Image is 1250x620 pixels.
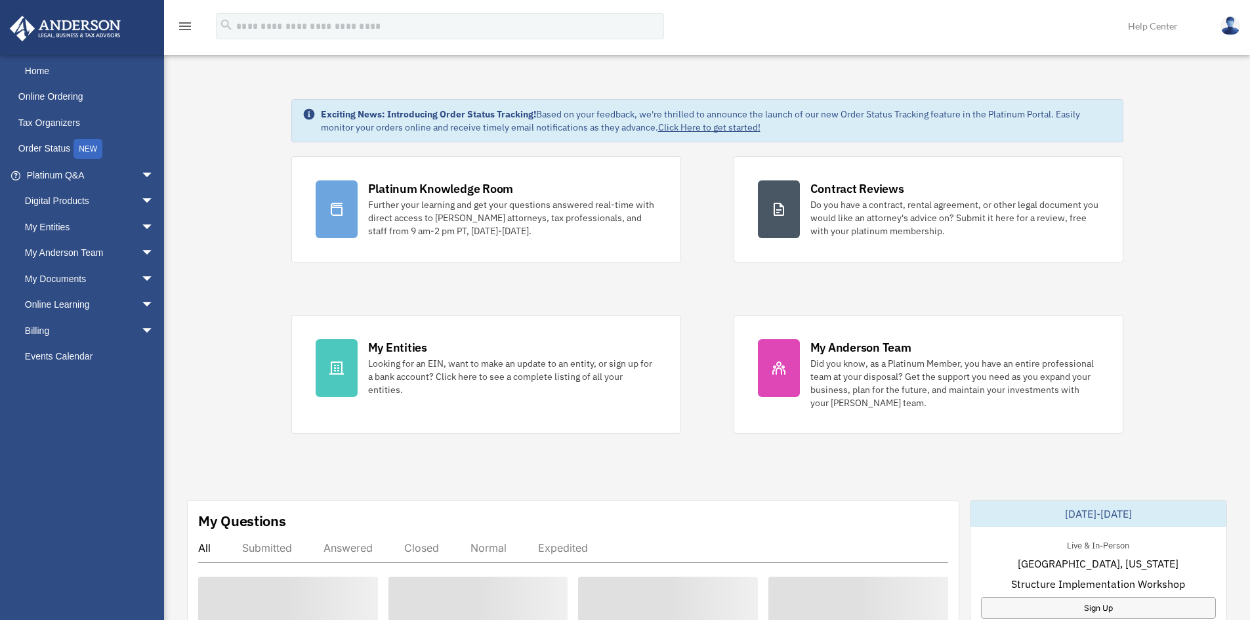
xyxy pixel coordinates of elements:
a: My Anderson Team Did you know, as a Platinum Member, you have an entire professional team at your... [734,315,1123,434]
a: Contract Reviews Do you have a contract, rental agreement, or other legal document you would like... [734,156,1123,262]
div: Further your learning and get your questions answered real-time with direct access to [PERSON_NAM... [368,198,657,238]
div: Expedited [538,541,588,554]
a: Platinum Knowledge Room Further your learning and get your questions answered real-time with dire... [291,156,681,262]
a: Billingarrow_drop_down [9,318,174,344]
img: User Pic [1220,16,1240,35]
div: My Questions [198,511,286,531]
span: arrow_drop_down [141,292,167,319]
span: arrow_drop_down [141,240,167,267]
a: menu [177,23,193,34]
a: Tax Organizers [9,110,174,136]
a: Digital Productsarrow_drop_down [9,188,174,215]
div: Did you know, as a Platinum Member, you have an entire professional team at your disposal? Get th... [810,357,1099,409]
span: arrow_drop_down [141,214,167,241]
img: Anderson Advisors Platinum Portal [6,16,125,41]
span: arrow_drop_down [141,318,167,344]
div: Platinum Knowledge Room [368,180,514,197]
div: All [198,541,211,554]
span: Structure Implementation Workshop [1011,576,1185,592]
div: Closed [404,541,439,554]
div: Contract Reviews [810,180,904,197]
div: Based on your feedback, we're thrilled to announce the launch of our new Order Status Tracking fe... [321,108,1112,134]
div: [DATE]-[DATE] [970,501,1226,527]
div: Answered [323,541,373,554]
a: Events Calendar [9,344,174,370]
a: Order StatusNEW [9,136,174,163]
a: Click Here to get started! [658,121,760,133]
a: Online Ordering [9,84,174,110]
div: Normal [470,541,507,554]
i: search [219,18,234,32]
div: Looking for an EIN, want to make an update to an entity, or sign up for a bank account? Click her... [368,357,657,396]
a: My Anderson Teamarrow_drop_down [9,240,174,266]
a: My Entities Looking for an EIN, want to make an update to an entity, or sign up for a bank accoun... [291,315,681,434]
span: arrow_drop_down [141,188,167,215]
div: My Anderson Team [810,339,911,356]
span: [GEOGRAPHIC_DATA], [US_STATE] [1018,556,1178,571]
a: Sign Up [981,597,1216,619]
a: Online Learningarrow_drop_down [9,292,174,318]
a: My Entitiesarrow_drop_down [9,214,174,240]
span: arrow_drop_down [141,162,167,189]
i: menu [177,18,193,34]
span: arrow_drop_down [141,266,167,293]
div: My Entities [368,339,427,356]
div: Live & In-Person [1056,537,1140,551]
div: Submitted [242,541,292,554]
a: Home [9,58,167,84]
div: NEW [73,139,102,159]
div: Do you have a contract, rental agreement, or other legal document you would like an attorney's ad... [810,198,1099,238]
a: Platinum Q&Aarrow_drop_down [9,162,174,188]
strong: Exciting News: Introducing Order Status Tracking! [321,108,536,120]
a: My Documentsarrow_drop_down [9,266,174,292]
